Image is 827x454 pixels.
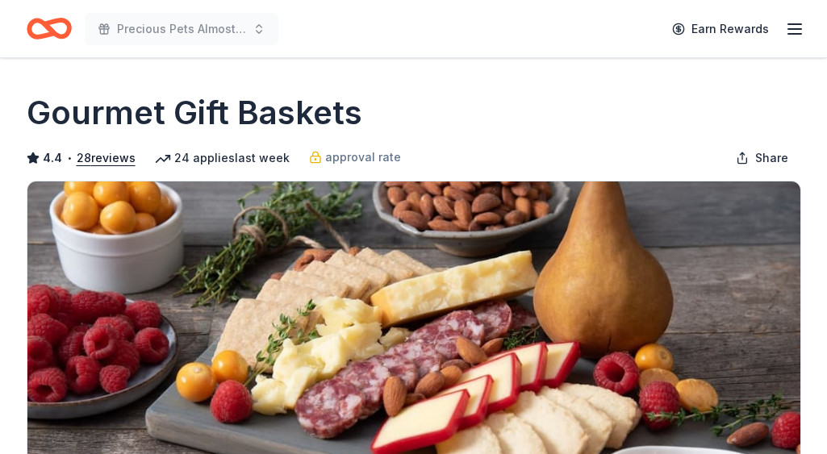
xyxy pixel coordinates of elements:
[43,148,62,168] span: 4.4
[66,152,72,165] span: •
[755,148,788,168] span: Share
[309,148,401,167] a: approval rate
[155,148,290,168] div: 24 applies last week
[662,15,779,44] a: Earn Rewards
[723,142,801,174] button: Share
[27,10,72,48] a: Home
[117,19,246,39] span: Precious Pets Almost Home TOPGOLF FUNDRAISER
[85,13,278,45] button: Precious Pets Almost Home TOPGOLF FUNDRAISER
[325,148,401,167] span: approval rate
[77,148,136,168] button: 28reviews
[27,90,362,135] h1: Gourmet Gift Baskets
